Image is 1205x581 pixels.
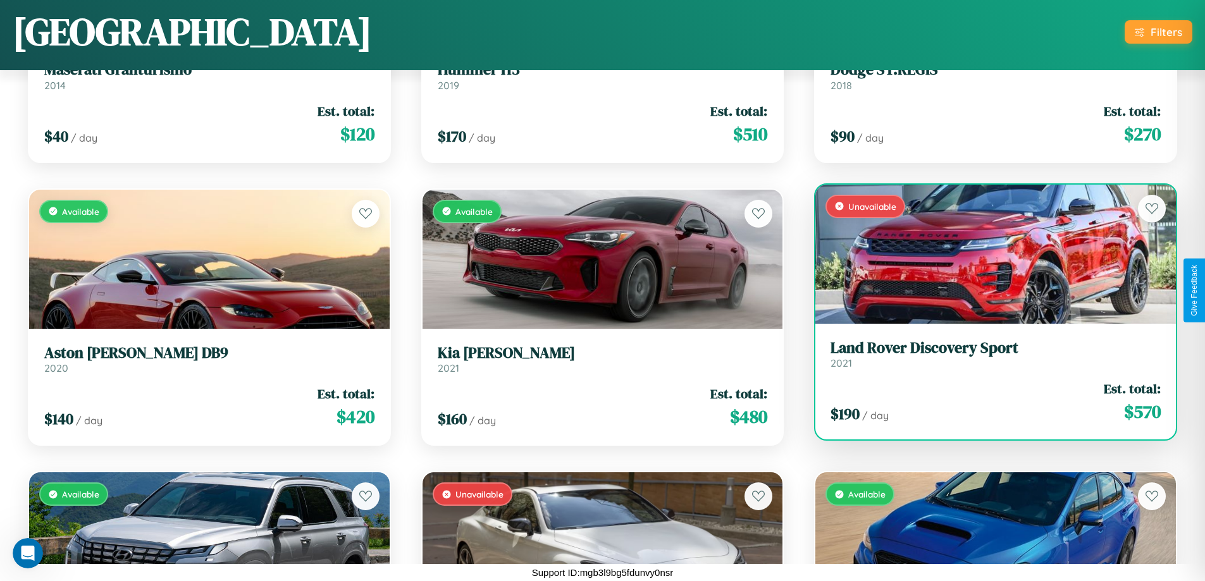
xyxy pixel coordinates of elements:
[848,201,896,212] span: Unavailable
[733,121,767,147] span: $ 510
[438,79,459,92] span: 2019
[44,126,68,147] span: $ 40
[831,403,860,424] span: $ 190
[710,102,767,120] span: Est. total:
[831,339,1161,357] h3: Land Rover Discovery Sport
[862,409,889,422] span: / day
[857,131,884,144] span: / day
[1125,20,1192,44] button: Filters
[831,79,852,92] span: 2018
[44,61,374,92] a: Maserati Granturismo2014
[438,344,768,375] a: Kia [PERSON_NAME]2021
[13,6,372,58] h1: [GEOGRAPHIC_DATA]
[438,61,768,79] h3: Hummer H3
[848,489,886,499] span: Available
[44,344,374,375] a: Aston [PERSON_NAME] DB92020
[831,61,1161,79] h3: Dodge ST.REGIS
[1104,102,1161,120] span: Est. total:
[831,126,855,147] span: $ 90
[337,404,374,429] span: $ 420
[532,564,673,581] p: Support ID: mgb3l9bg5fdunvy0nsr
[1124,399,1161,424] span: $ 570
[318,102,374,120] span: Est. total:
[62,489,99,499] span: Available
[44,362,68,374] span: 2020
[44,344,374,362] h3: Aston [PERSON_NAME] DB9
[438,126,466,147] span: $ 170
[831,61,1161,92] a: Dodge ST.REGIS2018
[76,414,102,427] span: / day
[438,61,768,92] a: Hummer H32019
[1151,25,1182,39] div: Filters
[710,384,767,403] span: Est. total:
[71,131,97,144] span: / day
[455,206,493,217] span: Available
[831,357,852,369] span: 2021
[62,206,99,217] span: Available
[730,404,767,429] span: $ 480
[469,414,496,427] span: / day
[455,489,504,499] span: Unavailable
[469,131,495,144] span: / day
[44,61,374,79] h3: Maserati Granturismo
[318,384,374,403] span: Est. total:
[13,538,43,568] iframe: Intercom live chat
[44,408,73,429] span: $ 140
[1190,265,1199,316] div: Give Feedback
[1104,379,1161,398] span: Est. total:
[438,344,768,362] h3: Kia [PERSON_NAME]
[438,408,467,429] span: $ 160
[1124,121,1161,147] span: $ 270
[831,339,1161,370] a: Land Rover Discovery Sport2021
[438,362,459,374] span: 2021
[340,121,374,147] span: $ 120
[44,79,66,92] span: 2014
